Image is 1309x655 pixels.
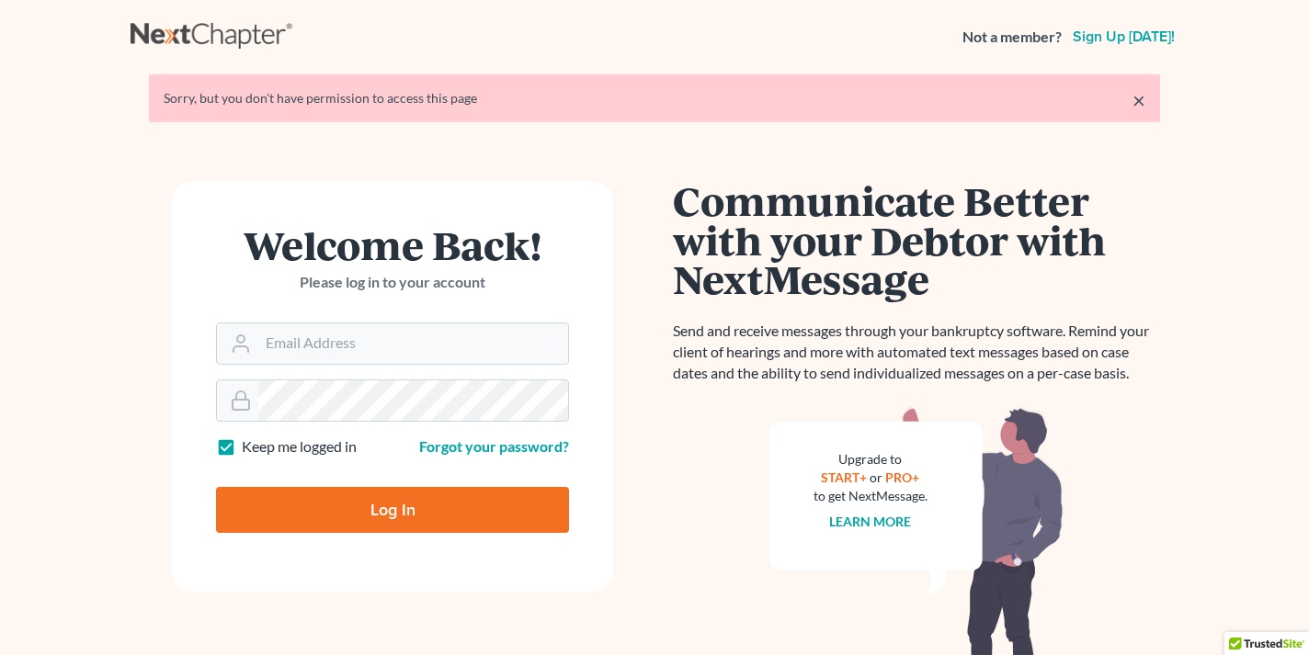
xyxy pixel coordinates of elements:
input: Email Address [258,323,568,364]
a: Learn more [830,514,912,529]
strong: Not a member? [962,27,1062,48]
div: to get NextMessage. [814,487,928,505]
a: × [1133,89,1145,111]
a: Sign up [DATE]! [1069,29,1178,44]
a: PRO+ [886,469,920,485]
a: START+ [822,469,868,485]
div: Upgrade to [814,450,928,469]
p: Please log in to your account [216,272,569,293]
span: or [871,469,883,485]
a: Forgot your password? [419,437,569,455]
h1: Communicate Better with your Debtor with NextMessage [673,181,1160,299]
input: Log In [216,487,569,533]
label: Keep me logged in [242,436,357,457]
div: Sorry, but you don't have permission to access this page [164,89,1145,107]
h1: Welcome Back! [216,225,569,265]
p: Send and receive messages through your bankruptcy software. Remind your client of hearings and mo... [673,321,1160,384]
